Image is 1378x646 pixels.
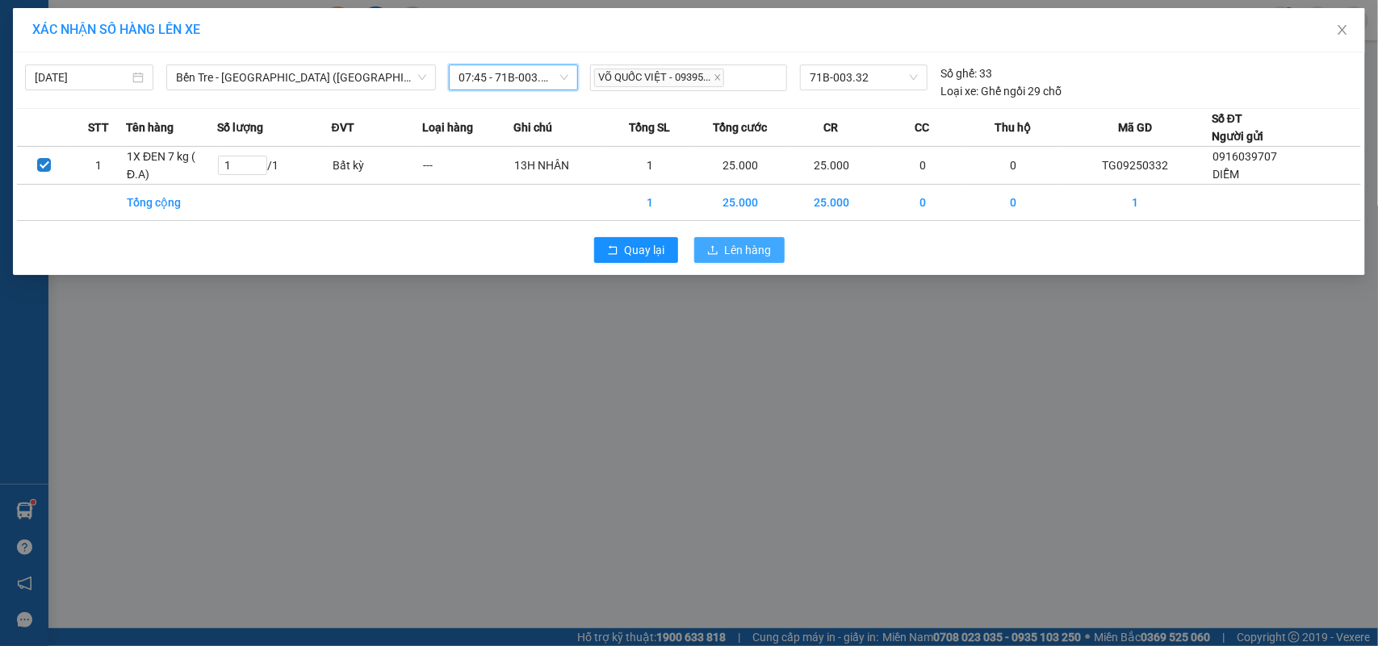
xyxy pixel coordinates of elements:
span: 0982242329 [74,101,139,113]
td: Bất kỳ [332,147,423,185]
span: N.gửi: [5,72,182,84]
td: 25.000 [786,147,877,185]
span: Số ghế: [940,65,977,82]
span: [DATE]- [33,7,136,19]
span: XÁC NHẬN SỐ HÀNG LÊN XE [32,22,200,37]
span: VÕ QUỐC VIỆT - 09395... [594,69,724,87]
td: 1 [1059,185,1212,221]
td: 25.000 [786,185,877,221]
span: Số lượng [217,119,263,136]
td: Tổng cộng [126,185,217,221]
span: SG09253205 [95,36,186,54]
span: Tổng SL [629,119,670,136]
span: 71B-003.32 [810,65,918,90]
td: 1 [605,185,696,221]
span: Thu hộ [995,119,1032,136]
div: 33 [940,65,992,82]
span: 0916039707 [1213,150,1277,163]
span: Bến Tre - Sài Gòn (CN) [176,65,426,90]
span: Loại xe: [940,82,978,100]
span: down [417,73,427,82]
td: 1 [605,147,696,185]
span: Tổng cước [714,119,768,136]
span: Ghi chú [513,119,552,136]
div: Ghế ngồi 29 chỗ [940,82,1062,100]
span: TRƯỜNG GIANG- [33,72,182,84]
span: 07:45 - 71B-003.32 [459,65,568,90]
td: --- [422,147,513,185]
td: 0 [968,185,1059,221]
td: TG09250332 [1059,147,1212,185]
span: STT [88,119,109,136]
button: rollbackQuay lại [594,237,678,263]
td: 1 [72,147,127,185]
span: 08:25- [5,7,136,19]
input: 14/09/2025 [35,69,129,86]
td: 0 [968,147,1059,185]
td: 0 [877,185,969,221]
span: ĐVT [332,119,354,136]
span: Loại hàng [422,119,473,136]
td: / 1 [217,147,332,185]
span: CR [824,119,839,136]
span: close [714,73,722,81]
span: DIỄM [1213,168,1239,181]
strong: MĐH: [57,36,185,54]
td: 1X ĐEN 7 kg ( Đ.A) [126,147,217,185]
span: close [1336,23,1349,36]
span: [PERSON_NAME] [69,9,136,19]
button: Close [1320,8,1365,53]
span: 15:37:42 [DATE] [73,86,153,98]
span: upload [707,244,718,257]
td: 25.000 [695,185,786,221]
span: TUẤN- [42,101,74,113]
span: 1 T MUST NP 5KG [49,113,173,131]
div: Số ĐT Người gửi [1212,110,1263,145]
td: 25.000 [695,147,786,185]
span: N.nhận: [5,101,139,113]
span: 0905933939 [118,72,182,84]
td: 13H NHÂN [513,147,605,185]
strong: PHIẾU TRẢ HÀNG [78,22,164,34]
span: Tên hàng: [5,117,173,129]
span: Tên hàng [126,119,174,136]
span: CC [915,119,929,136]
span: Lên hàng [725,241,772,259]
span: Ngày/ giờ gửi: [5,86,70,98]
button: uploadLên hàng [694,237,785,263]
span: rollback [607,244,618,257]
span: Quay lại [625,241,665,259]
span: Mã GD [1118,119,1152,136]
td: 0 [877,147,969,185]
